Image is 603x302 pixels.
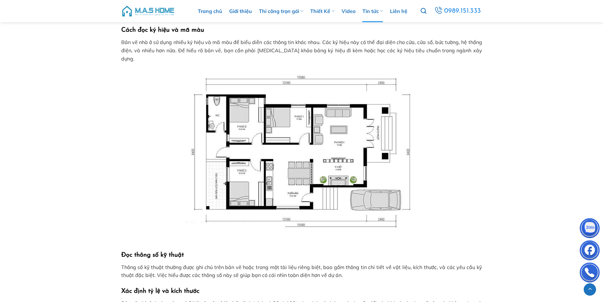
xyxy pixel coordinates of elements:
[121,264,482,279] span: Thông số kỹ thuật thường được ghi chú trên bản vẽ hoặc trong một tài liệu riêng biệt, bao gồm thô...
[121,252,184,258] b: Đọc thông số kỹ thuật
[121,288,199,294] b: Xác định tỷ lệ và kích thước
[433,5,482,17] a: 0989.151.333
[121,2,175,21] img: M.A.S HOME – Tổng Thầu Thiết Kế Và Xây Nhà Trọn Gói
[175,69,428,243] img: Đọc bản vẽ nhà ở như thế nào? 4
[584,283,596,296] a: Lên đầu trang
[121,39,482,61] span: Bản vẽ nhà ở sử dụng nhiều ký hiệu và mã màu để biểu diễn các thông tin khác nhau. Các ký hiệu nà...
[121,27,204,33] b: Cách đọc ký hiệu và mã màu
[444,6,481,16] span: 0989.151.333
[580,264,599,283] img: Phone
[580,220,599,239] img: Zalo
[421,4,426,18] a: Tìm kiếm
[580,242,599,261] img: Facebook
